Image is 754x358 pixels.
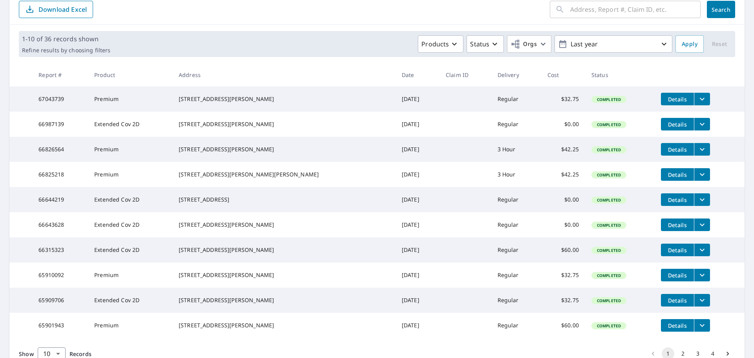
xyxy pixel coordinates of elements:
div: [STREET_ADDRESS][PERSON_NAME] [179,321,389,329]
span: Completed [592,172,626,178]
td: $0.00 [541,187,585,212]
button: detailsBtn-66315323 [661,244,694,256]
td: 66643628 [32,212,88,237]
div: [STREET_ADDRESS][PERSON_NAME] [179,296,389,304]
td: [DATE] [395,237,439,263]
div: [STREET_ADDRESS][PERSON_NAME] [179,145,389,153]
button: filesDropdownBtn-65910092 [694,269,710,281]
button: filesDropdownBtn-66643628 [694,218,710,231]
td: 67043739 [32,86,88,112]
td: [DATE] [395,212,439,237]
button: filesDropdownBtn-66826564 [694,143,710,156]
td: [DATE] [395,263,439,288]
p: Download Excel [38,5,87,14]
td: $32.75 [541,288,585,313]
td: 65909706 [32,288,88,313]
span: Details [666,272,689,279]
div: [STREET_ADDRESS][PERSON_NAME] [179,246,389,254]
th: Address [172,63,395,86]
button: Orgs [507,35,551,53]
td: $42.25 [541,162,585,187]
div: [STREET_ADDRESS][PERSON_NAME][PERSON_NAME] [179,171,389,178]
td: Premium [88,162,172,187]
span: Details [666,146,689,153]
button: detailsBtn-66644219 [661,193,694,206]
td: Premium [88,86,172,112]
button: filesDropdownBtn-65901943 [694,319,710,332]
td: 66826564 [32,137,88,162]
td: 66825218 [32,162,88,187]
span: Details [666,171,689,178]
div: [STREET_ADDRESS][PERSON_NAME] [179,221,389,229]
button: filesDropdownBtn-66987139 [694,118,710,130]
th: Cost [541,63,585,86]
td: Extended Cov 2D [88,212,172,237]
span: Details [666,95,689,103]
span: Completed [592,97,626,102]
span: Apply [682,39,697,49]
td: Regular [491,263,541,288]
td: [DATE] [395,187,439,212]
td: 65901943 [32,313,88,338]
button: Last year [555,35,672,53]
button: filesDropdownBtn-65909706 [694,294,710,307]
th: Report # [32,63,88,86]
span: Details [666,196,689,204]
td: $0.00 [541,112,585,137]
button: filesDropdownBtn-66315323 [694,244,710,256]
button: detailsBtn-65909706 [661,294,694,307]
span: Completed [592,298,626,303]
th: Status [585,63,655,86]
div: [STREET_ADDRESS][PERSON_NAME] [179,120,389,128]
p: Products [421,39,449,49]
span: Completed [592,122,626,127]
span: Completed [592,222,626,228]
td: Regular [491,237,541,263]
span: Completed [592,323,626,329]
td: Regular [491,313,541,338]
button: filesDropdownBtn-66644219 [694,193,710,206]
span: Completed [592,273,626,278]
button: Search [707,1,735,18]
button: Status [467,35,504,53]
th: Date [395,63,439,86]
button: Products [418,35,463,53]
p: 1-10 of 36 records shown [22,34,110,44]
button: detailsBtn-66826564 [661,143,694,156]
td: [DATE] [395,313,439,338]
div: [STREET_ADDRESS][PERSON_NAME] [179,95,389,103]
td: [DATE] [395,288,439,313]
td: $60.00 [541,237,585,263]
p: Status [470,39,489,49]
span: Details [666,246,689,254]
td: 3 Hour [491,137,541,162]
td: Premium [88,263,172,288]
td: 66315323 [32,237,88,263]
span: Details [666,221,689,229]
td: [DATE] [395,86,439,112]
td: 66987139 [32,112,88,137]
td: $0.00 [541,212,585,237]
td: [DATE] [395,137,439,162]
button: detailsBtn-66825218 [661,168,694,181]
td: $42.25 [541,137,585,162]
button: detailsBtn-65901943 [661,319,694,332]
td: 66644219 [32,187,88,212]
span: Search [713,6,729,13]
td: Extended Cov 2D [88,288,172,313]
button: detailsBtn-67043739 [661,93,694,105]
div: [STREET_ADDRESS] [179,196,389,204]
span: Orgs [511,39,537,49]
span: Details [666,121,689,128]
td: [DATE] [395,112,439,137]
td: $60.00 [541,313,585,338]
td: Regular [491,86,541,112]
td: Extended Cov 2D [88,112,172,137]
td: Regular [491,112,541,137]
button: Download Excel [19,1,93,18]
td: Regular [491,212,541,237]
td: 65910092 [32,263,88,288]
th: Delivery [491,63,541,86]
td: Premium [88,137,172,162]
button: detailsBtn-66987139 [661,118,694,130]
